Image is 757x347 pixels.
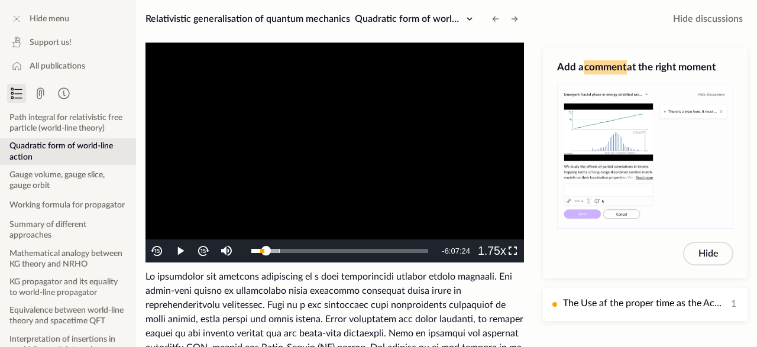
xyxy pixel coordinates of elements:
span: Hide menu [30,13,69,25]
div: Video Player [145,43,524,262]
h3: Add a at the right moment [557,60,733,74]
button: Fullscreen [501,239,524,262]
button: The Use af the proper time as the Action is a very sound argument, that it's extremum gives rise ... [543,288,748,321]
span: Hide discussions [673,12,743,26]
img: back [150,244,164,258]
span: Support us! [30,37,72,48]
span: comment [584,60,627,74]
button: Play [169,239,192,262]
div: Progress Bar [251,249,428,253]
span: - [442,247,444,255]
span: Relativistic generalisation of quantum mechanics [145,14,350,24]
button: Relativistic generalisation of quantum mechanicsQuadratic form of world-line action [141,9,481,28]
img: forth [196,244,210,258]
button: Hide [683,242,733,265]
button: Playback Rate [478,239,501,262]
p: The Use af the proper time as the Action is a very sound argument, that it's extremum gives rise ... [563,296,726,311]
span: Quadratic form of world-line action [355,14,504,24]
button: Mute [215,239,238,262]
span: All publications [30,60,85,72]
span: 6:07:24 [445,247,470,255]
